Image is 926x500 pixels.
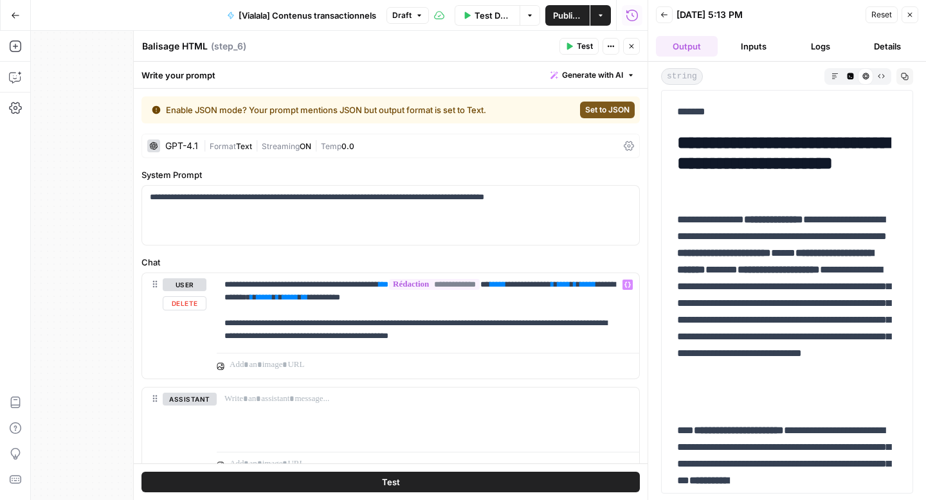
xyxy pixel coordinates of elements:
button: Logs [790,36,851,57]
span: | [203,139,210,152]
span: | [252,139,262,152]
button: Output [656,36,718,57]
span: [Vialala] Contenus transactionnels [239,9,376,22]
span: Format [210,141,236,151]
div: userDelete [142,273,206,379]
span: 0.0 [341,141,354,151]
button: Delete [163,296,206,310]
button: Inputs [723,36,785,57]
span: | [311,139,321,152]
span: Publish [553,9,582,22]
label: System Prompt [141,168,640,181]
span: Test [382,476,400,488]
button: Generate with AI [545,67,640,84]
span: ( step_6 ) [211,40,246,53]
button: assistant [163,393,217,406]
button: Set to JSON [580,102,635,118]
textarea: Balisage HTML [142,40,208,53]
span: string [661,68,703,85]
span: Test Data [475,9,513,22]
div: Write your prompt [134,62,648,88]
span: Generate with AI [562,69,623,81]
button: [Vialala] Contenus transactionnels [219,5,384,26]
div: assistant [142,388,206,478]
span: Temp [321,141,341,151]
button: Reset [866,6,898,23]
button: Test Data [455,5,520,26]
button: Test [559,38,599,55]
span: Set to JSON [585,104,630,116]
span: Text [236,141,252,151]
button: user [163,278,206,291]
span: Draft [392,10,412,21]
div: GPT-4.1 [165,141,198,150]
span: ON [300,141,311,151]
label: Chat [141,256,640,269]
div: Enable JSON mode? Your prompt mentions JSON but output format is set to Text. [152,103,531,116]
span: Test [577,40,593,52]
button: Draft [386,7,429,24]
span: Streaming [262,141,300,151]
button: Test [141,472,640,492]
button: Details [857,36,918,57]
span: Reset [871,9,892,21]
button: Publish [545,5,590,26]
